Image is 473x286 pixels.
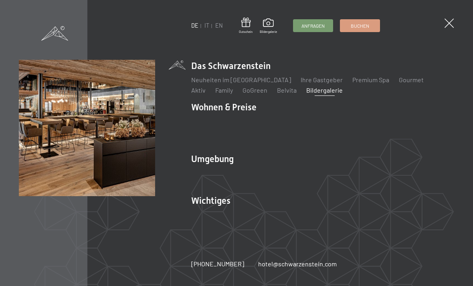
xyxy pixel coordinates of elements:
a: Family [215,86,233,94]
a: Buchen [340,20,380,32]
a: hotel@schwarzenstein.com [258,260,337,268]
span: Anfragen [301,22,325,29]
span: Gutschein [239,30,253,34]
a: Gourmet [399,76,424,83]
a: Neuheiten im [GEOGRAPHIC_DATA] [191,76,291,83]
a: [PHONE_NUMBER] [191,260,244,268]
a: Gutschein [239,18,253,34]
a: Belvita [277,86,297,94]
a: Bildergalerie [306,86,343,94]
a: DE [191,22,198,29]
a: Bildergalerie [260,18,277,34]
span: Bildergalerie [260,30,277,34]
a: Ihre Gastgeber [301,76,343,83]
a: GoGreen [243,86,267,94]
a: Anfragen [293,20,333,32]
a: Aktiv [191,86,206,94]
span: Buchen [351,22,369,29]
span: [PHONE_NUMBER] [191,260,244,268]
a: EN [215,22,223,29]
a: Premium Spa [352,76,389,83]
a: IT [204,22,209,29]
